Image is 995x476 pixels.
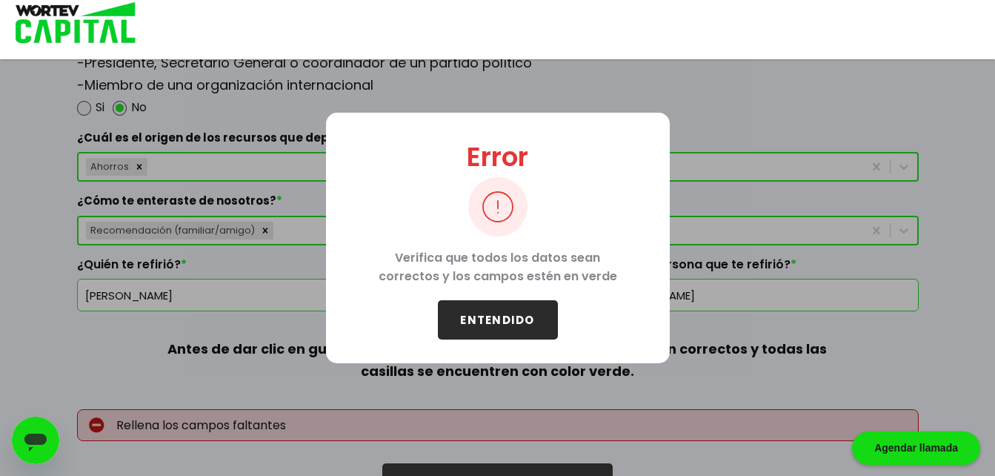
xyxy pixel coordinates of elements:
[438,300,558,340] button: ENTENDIDO
[467,136,528,177] p: Error
[350,237,646,300] p: Verifica que todos los datos sean correctos y los campos estén en verde
[852,432,980,465] div: Agendar llamada
[468,177,528,237] img: tache
[12,417,59,464] iframe: Button to launch messaging window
